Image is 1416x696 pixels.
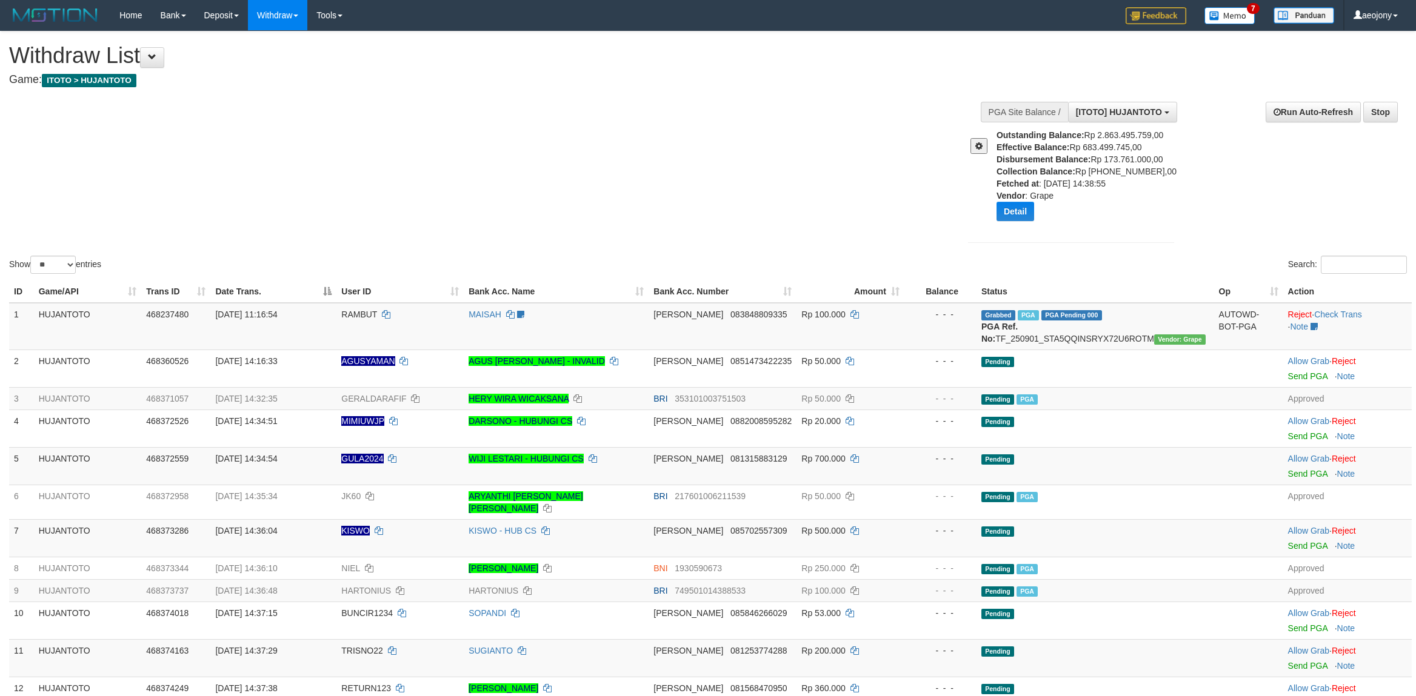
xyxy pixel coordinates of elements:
[42,74,136,87] span: ITOTO > HUJANTOTO
[1283,519,1412,557] td: ·
[997,202,1034,221] button: Detail
[675,491,746,501] span: Copy 217601006211539 to clipboard
[675,563,722,573] span: Copy 1930590673 to clipboard
[469,646,513,655] a: SUGIANTO
[9,519,34,557] td: 7
[909,355,972,367] div: - - -
[9,579,34,602] td: 9
[34,303,142,350] td: HUJANTOTO
[1288,416,1332,426] span: ·
[653,563,667,573] span: BNI
[1288,526,1329,535] a: Allow Grab
[341,454,383,463] span: Nama rekening ada tanda titik/strip, harap diedit
[1288,356,1332,366] span: ·
[1337,623,1355,633] a: Note
[653,586,667,595] span: BRI
[1204,7,1255,24] img: Button%20Memo.svg
[1274,7,1334,24] img: panduan.png
[9,602,34,639] td: 10
[34,350,142,387] td: HUJANTOTO
[730,683,787,693] span: Copy 081568470950 to clipboard
[1314,310,1362,319] a: Check Trans
[1126,7,1186,24] img: Feedback.jpg
[34,485,142,519] td: HUJANTOTO
[1288,646,1329,655] a: Allow Grab
[1332,416,1356,426] a: Reject
[981,564,1014,574] span: Pending
[1332,454,1356,463] a: Reject
[801,454,845,463] span: Rp 700.000
[1214,303,1283,350] td: AUTOWD-BOT-PGA
[1288,469,1327,479] a: Send PGA
[215,454,277,463] span: [DATE] 14:34:54
[909,452,972,465] div: - - -
[1283,485,1412,519] td: Approved
[1017,492,1038,502] span: Marked by aeokris
[904,280,977,303] th: Balance
[981,322,1018,343] b: PGA Ref. No:
[34,447,142,485] td: HUJANTOTO
[469,356,605,366] a: AGUS [PERSON_NAME] - INVALID
[9,44,932,68] h1: Withdraw List
[981,454,1014,465] span: Pending
[1018,310,1039,320] span: Marked by aeovivi
[801,608,841,618] span: Rp 53.000
[464,280,649,303] th: Bank Acc. Name: activate to sort column ascending
[1283,639,1412,677] td: ·
[981,586,1014,597] span: Pending
[341,608,393,618] span: BUNCIR1234
[909,490,972,502] div: - - -
[653,491,667,501] span: BRI
[341,683,391,693] span: RETURN123
[997,154,1091,164] b: Disbursement Balance:
[9,350,34,387] td: 2
[653,608,723,618] span: [PERSON_NAME]
[1288,454,1329,463] a: Allow Grab
[909,585,972,597] div: - - -
[469,683,538,693] a: [PERSON_NAME]
[730,608,787,618] span: Copy 085846266029 to clipboard
[34,387,142,409] td: HUJANTOTO
[341,586,391,595] span: HARTONIUS
[653,394,667,403] span: BRI
[1017,586,1038,597] span: Marked by aeokris
[1337,431,1355,441] a: Note
[1283,579,1412,602] td: Approved
[1288,623,1327,633] a: Send PGA
[653,646,723,655] span: [PERSON_NAME]
[730,310,787,319] span: Copy 083848809335 to clipboard
[215,526,277,535] span: [DATE] 14:36:04
[997,179,1039,188] b: Fetched at
[801,526,845,535] span: Rp 500.000
[9,447,34,485] td: 5
[215,563,277,573] span: [DATE] 14:36:10
[801,646,845,655] span: Rp 200.000
[9,387,34,409] td: 3
[981,417,1014,427] span: Pending
[675,586,746,595] span: Copy 749501014388533 to clipboard
[909,562,972,574] div: - - -
[9,409,34,447] td: 4
[34,602,142,639] td: HUJANTOTO
[215,646,277,655] span: [DATE] 14:37:29
[215,356,277,366] span: [DATE] 14:16:33
[146,563,189,573] span: 468373344
[1337,541,1355,551] a: Note
[981,102,1068,122] div: PGA Site Balance /
[1363,102,1398,122] a: Stop
[146,416,189,426] span: 468372526
[146,683,189,693] span: 468374249
[34,557,142,579] td: HUJANTOTO
[1290,322,1308,331] a: Note
[1332,646,1356,655] a: Reject
[34,519,142,557] td: HUJANTOTO
[34,579,142,602] td: HUJANTOTO
[30,256,76,274] select: Showentries
[1154,334,1206,345] span: Vendor URL: https://settle31.1velocity.biz
[1266,102,1361,122] a: Run Auto-Refresh
[341,646,382,655] span: TRISNO22
[1288,454,1332,463] span: ·
[146,526,189,535] span: 468373286
[981,310,1015,320] span: Grabbed
[336,280,464,303] th: User ID: activate to sort column ascending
